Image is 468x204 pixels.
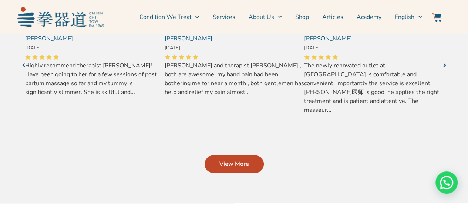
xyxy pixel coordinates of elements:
[304,34,352,43] a: [PERSON_NAME]
[205,155,264,173] a: View More
[18,59,30,71] a: Next
[304,44,320,51] span: [DATE]
[165,34,212,43] a: [PERSON_NAME]
[432,13,441,22] img: Website Icon-03
[395,13,414,21] span: English
[213,8,235,26] a: Services
[219,160,249,168] span: View More
[165,44,180,51] span: [DATE]
[249,8,282,26] a: About Us
[295,8,309,26] a: Shop
[25,44,41,51] span: [DATE]
[322,8,343,26] a: Articles
[25,34,73,43] a: [PERSON_NAME]
[139,8,199,26] a: Condition We Treat
[395,8,422,26] a: English
[439,59,451,71] a: Next
[304,61,444,114] span: The newly renovated outlet at [GEOGRAPHIC_DATA] is comfortable and convenient, importantly the se...
[165,61,304,97] span: [PERSON_NAME] and therapist [PERSON_NAME] , both are awesome, my hand pain had been bothering me ...
[25,61,165,97] span: Highly recommend therapist [PERSON_NAME]! Have been going to her for a few sessions of post partu...
[108,8,422,26] nav: Menu
[357,8,381,26] a: Academy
